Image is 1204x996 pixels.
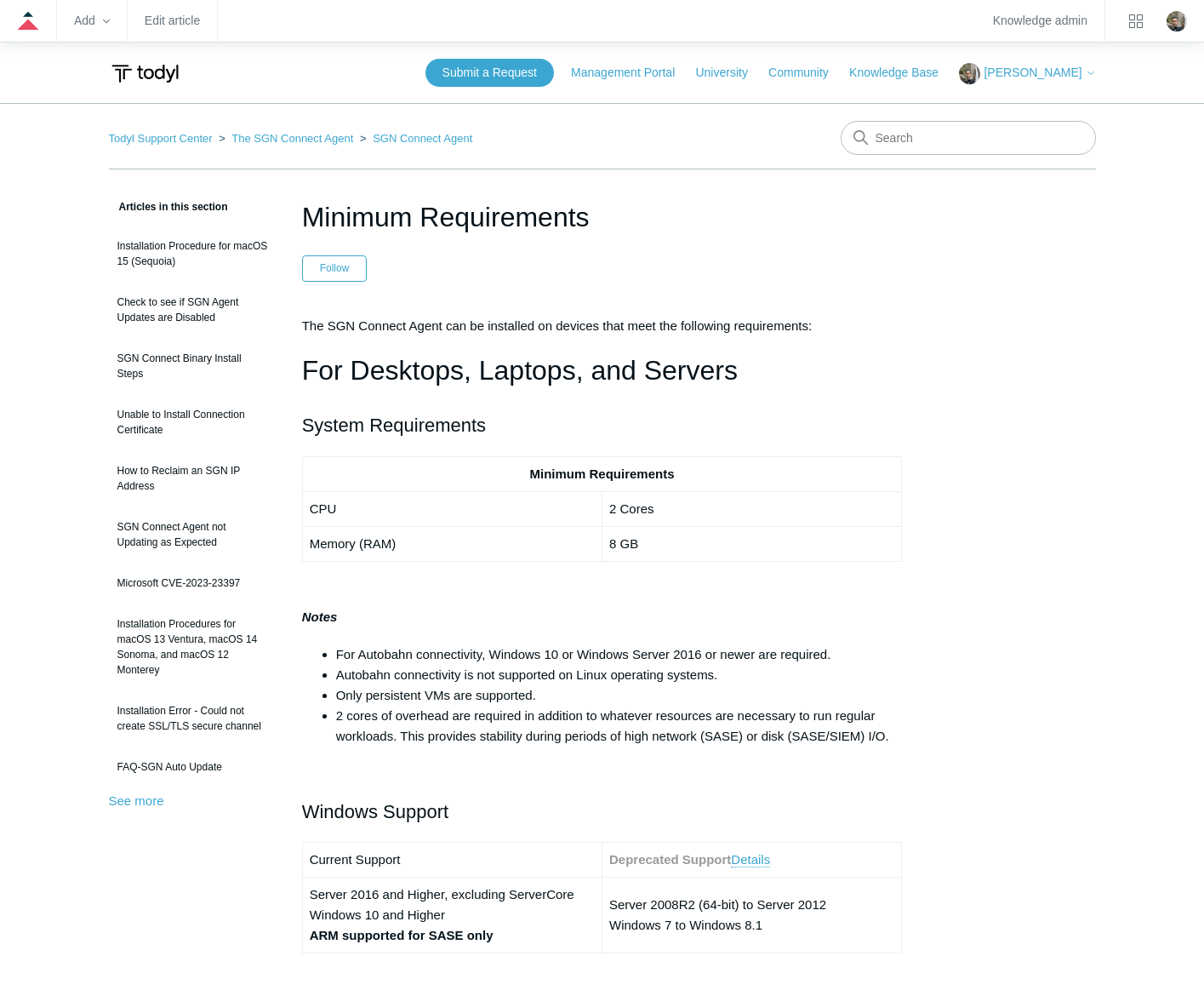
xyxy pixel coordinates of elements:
li: Autobahn connectivity is not supported on Linux operating systems. [336,665,903,685]
a: SGN Connect Binary Install Steps [109,342,277,390]
span: [PERSON_NAME] [984,66,1081,79]
a: See more [109,793,164,808]
td: 2 Cores [602,491,901,526]
td: CPU [302,491,602,526]
strong: Minimum Requirements [529,467,674,481]
a: University [695,64,764,82]
h1: Minimum Requirements [302,197,903,238]
a: Details [731,852,770,867]
a: SGN Connect Agent not Updating as Expected [109,511,277,558]
zd-hc-trigger: Click your profile icon to open the profile menu [1167,11,1187,31]
img: user avatar [1167,11,1187,31]
a: Todyl Support Center [109,132,213,145]
span: The SGN Connect Agent can be installed on devices that meet the following requirements: [302,318,813,333]
a: Installation Procedure for macOS 15 (Sequoia) [109,230,277,278]
button: [PERSON_NAME] [959,63,1095,84]
a: FAQ-SGN Auto Update [109,751,277,783]
span: For Desktops, Laptops, and Servers [302,355,738,386]
zd-hc-trigger: Add [74,16,110,26]
span: Windows Support [302,801,448,822]
a: Installation Error - Could not create SSL/TLS secure channel [109,695,277,742]
strong: Deprecated Support [609,852,731,867]
td: Server 2008R2 (64-bit) to Server 2012 Windows 7 to Windows 8.1 [602,878,901,953]
a: SGN Connect Agent [373,132,472,145]
span: Articles in this section [109,201,228,213]
a: Microsoft CVE-2023-23397 [109,567,277,599]
a: Community [768,64,846,82]
input: Search [841,121,1096,155]
td: Server 2016 and Higher, excluding ServerCore Windows 10 and Higher [302,878,602,953]
a: Installation Procedures for macOS 13 Ventura, macOS 14 Sonoma, and macOS 12 Monterey [109,608,277,686]
strong: ARM supported for SASE only [310,928,494,942]
strong: Notes [302,610,338,624]
a: Check to see if SGN Agent Updates are Disabled [109,286,277,334]
li: Todyl Support Center [109,132,216,145]
a: Knowledge Base [849,64,956,82]
a: Knowledge admin [993,16,1087,26]
li: 2 cores of overhead are required in addition to whatever resources are necessary to run regular w... [336,706,903,747]
a: Unable to Install Connection Certificate [109,398,277,446]
td: Memory (RAM) [302,526,602,561]
a: How to Reclaim an SGN IP Address [109,455,277,502]
a: Submit a Request [425,59,554,87]
li: Only persistent VMs are supported. [336,685,903,706]
img: Todyl Support Center Help Center home page [109,58,181,89]
td: Current Support [302,843,602,878]
td: 8 GB [602,526,901,561]
li: The SGN Connect Agent [215,132,357,145]
span: System Requirements [302,415,486,436]
a: Edit article [145,16,200,26]
a: The SGN Connect Agent [231,132,353,145]
a: Management Portal [571,64,692,82]
button: Follow Article [302,255,368,281]
li: SGN Connect Agent [357,132,472,145]
li: For Autobahn connectivity, Windows 10 or Windows Server 2016 or newer are required. [336,644,903,665]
